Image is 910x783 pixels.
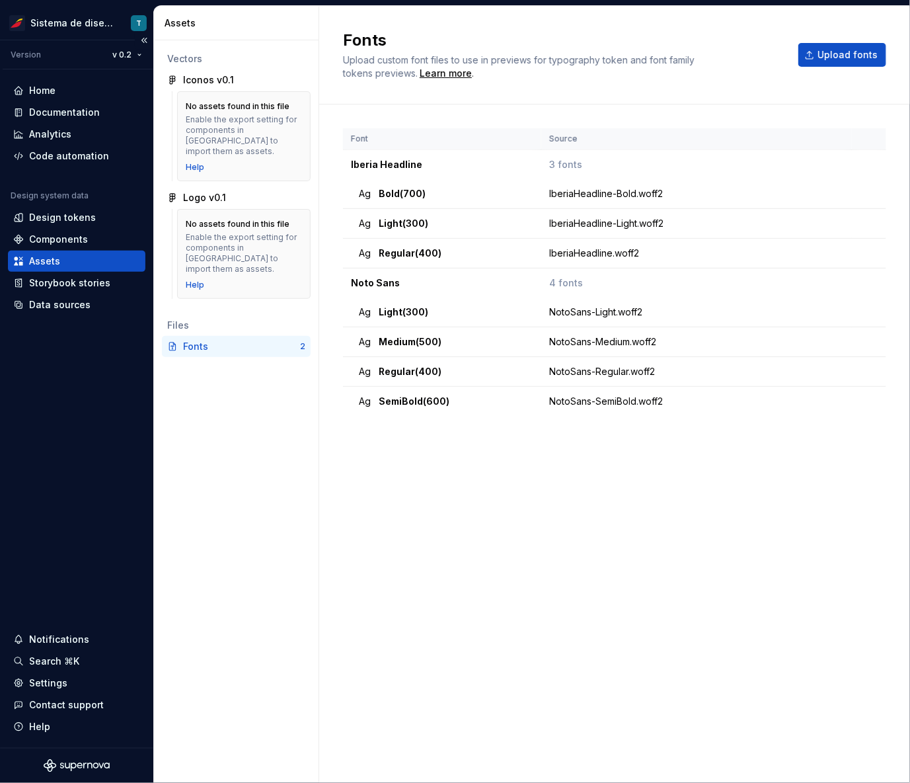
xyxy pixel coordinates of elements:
[8,145,145,167] a: Code automation
[8,716,145,737] button: Help
[162,336,311,357] a: Fonts2
[343,30,782,51] h2: Fonts
[9,15,25,31] img: 55604660-494d-44a9-beb2-692398e9940a.png
[8,629,145,650] button: Notifications
[29,655,79,668] div: Search ⌘K
[300,341,305,352] div: 2
[186,101,289,112] div: No assets found in this file
[359,247,371,260] span: Ag
[359,395,371,408] span: Ag
[549,187,851,200] div: IberiaHeadline-Bold.woff2
[135,31,153,50] button: Collapse sidebar
[183,340,300,353] div: Fonts
[186,162,204,173] a: Help
[549,306,851,319] div: NotoSans-Light.woff2
[379,335,441,349] span: Medium (500)
[29,720,50,733] div: Help
[8,207,145,228] a: Design tokens
[8,673,145,694] a: Settings
[379,217,428,230] span: Light (300)
[3,9,151,37] button: Sistema de diseño IberiaT
[379,247,441,260] span: Regular (400)
[11,190,89,201] div: Design system data
[186,219,289,229] div: No assets found in this file
[183,73,234,87] div: Iconos v0.1
[11,50,41,60] div: Version
[30,17,115,30] div: Sistema de diseño Iberia
[183,191,226,204] div: Logo v0.1
[379,306,428,319] span: Light (300)
[29,255,60,268] div: Assets
[29,276,110,290] div: Storybook stories
[29,84,56,97] div: Home
[343,128,541,150] th: Font
[8,102,145,123] a: Documentation
[8,294,145,315] a: Data sources
[549,365,851,378] div: NotoSans-Regular.woff2
[112,50,132,60] span: v 0.2
[549,395,851,408] div: NotoSans-SemiBold.woff2
[541,128,852,150] th: Source
[186,280,204,290] a: Help
[798,43,886,67] button: Upload fonts
[379,365,441,378] span: Regular (400)
[8,229,145,250] a: Components
[359,306,371,319] span: Ag
[343,54,695,79] span: Upload custom font files to use in previews for typography token and font family tokens previews.
[343,268,541,298] td: Noto Sans
[343,150,541,180] td: Iberia Headline
[8,80,145,101] a: Home
[162,187,311,208] a: Logo v0.1
[29,106,100,119] div: Documentation
[29,128,71,141] div: Analytics
[8,651,145,672] button: Search ⌘K
[420,67,472,80] a: Learn more
[549,335,851,349] div: NotoSans-Medium.woff2
[186,232,302,274] div: Enable the export setting for components in [GEOGRAPHIC_DATA] to import them as assets.
[359,217,371,230] span: Ag
[8,694,145,716] button: Contact support
[29,233,88,246] div: Components
[29,698,104,712] div: Contact support
[379,395,449,408] span: SemiBold (600)
[29,633,89,646] div: Notifications
[167,52,305,65] div: Vectors
[44,759,110,772] svg: Supernova Logo
[549,158,582,171] span: 3 fonts
[29,211,96,224] div: Design tokens
[418,69,474,79] span: .
[29,298,91,311] div: Data sources
[162,69,311,91] a: Iconos v0.1
[165,17,313,30] div: Assets
[136,18,141,28] div: T
[359,335,371,349] span: Ag
[167,319,305,332] div: Files
[29,149,109,163] div: Code automation
[549,276,583,290] span: 4 fonts
[186,114,302,157] div: Enable the export setting for components in [GEOGRAPHIC_DATA] to import them as assets.
[106,46,148,64] button: v 0.2
[549,217,851,230] div: IberiaHeadline-Light.woff2
[29,677,67,690] div: Settings
[817,48,878,62] span: Upload fonts
[8,272,145,294] a: Storybook stories
[359,187,371,200] span: Ag
[8,124,145,145] a: Analytics
[379,187,426,200] span: Bold (700)
[549,247,851,260] div: IberiaHeadline.woff2
[8,251,145,272] a: Assets
[359,365,371,378] span: Ag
